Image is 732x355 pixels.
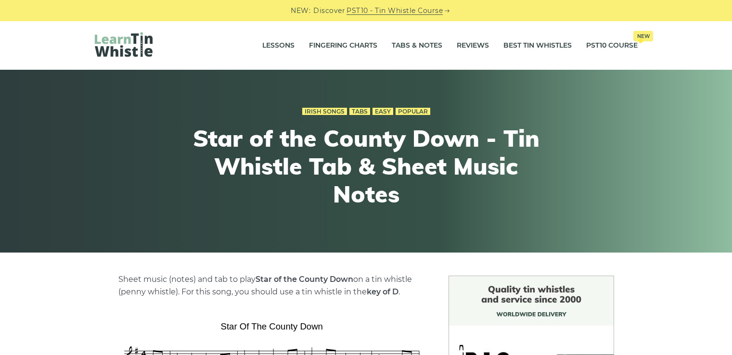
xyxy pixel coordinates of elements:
[586,34,638,58] a: PST10 CourseNew
[256,275,353,284] strong: Star of the County Down
[367,287,398,296] strong: key of D
[309,34,377,58] a: Fingering Charts
[372,108,393,115] a: Easy
[633,31,653,41] span: New
[118,273,425,298] p: Sheet music (notes) and tab to play on a tin whistle (penny whistle). For this song, you should u...
[262,34,295,58] a: Lessons
[302,108,347,115] a: Irish Songs
[503,34,572,58] a: Best Tin Whistles
[396,108,430,115] a: Popular
[349,108,370,115] a: Tabs
[457,34,489,58] a: Reviews
[189,125,543,208] h1: Star of the County Down - Tin Whistle Tab & Sheet Music Notes
[392,34,442,58] a: Tabs & Notes
[95,32,153,57] img: LearnTinWhistle.com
